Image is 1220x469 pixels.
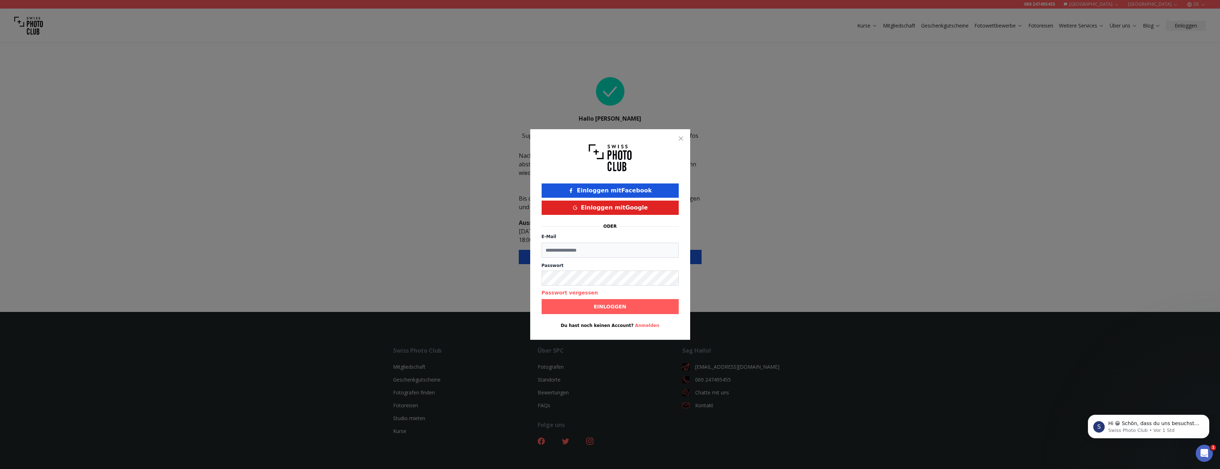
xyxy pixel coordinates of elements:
b: Einloggen [594,303,626,310]
button: Passwort vergessen [542,289,598,296]
p: Du hast noch keinen Account? [542,323,679,328]
button: Einloggen mitFacebook [542,183,679,198]
button: Einloggen mitGoogle [542,201,679,215]
label: E-Mail [542,234,556,239]
img: Swiss photo club [589,141,632,175]
iframe: Intercom notifications Nachricht [1077,400,1220,450]
label: Passwort [542,263,679,268]
button: Einloggen [542,299,679,314]
span: 1 [1210,445,1216,450]
p: oder [603,223,617,229]
button: Anmelden [635,323,659,328]
iframe: Intercom live chat [1196,445,1213,462]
